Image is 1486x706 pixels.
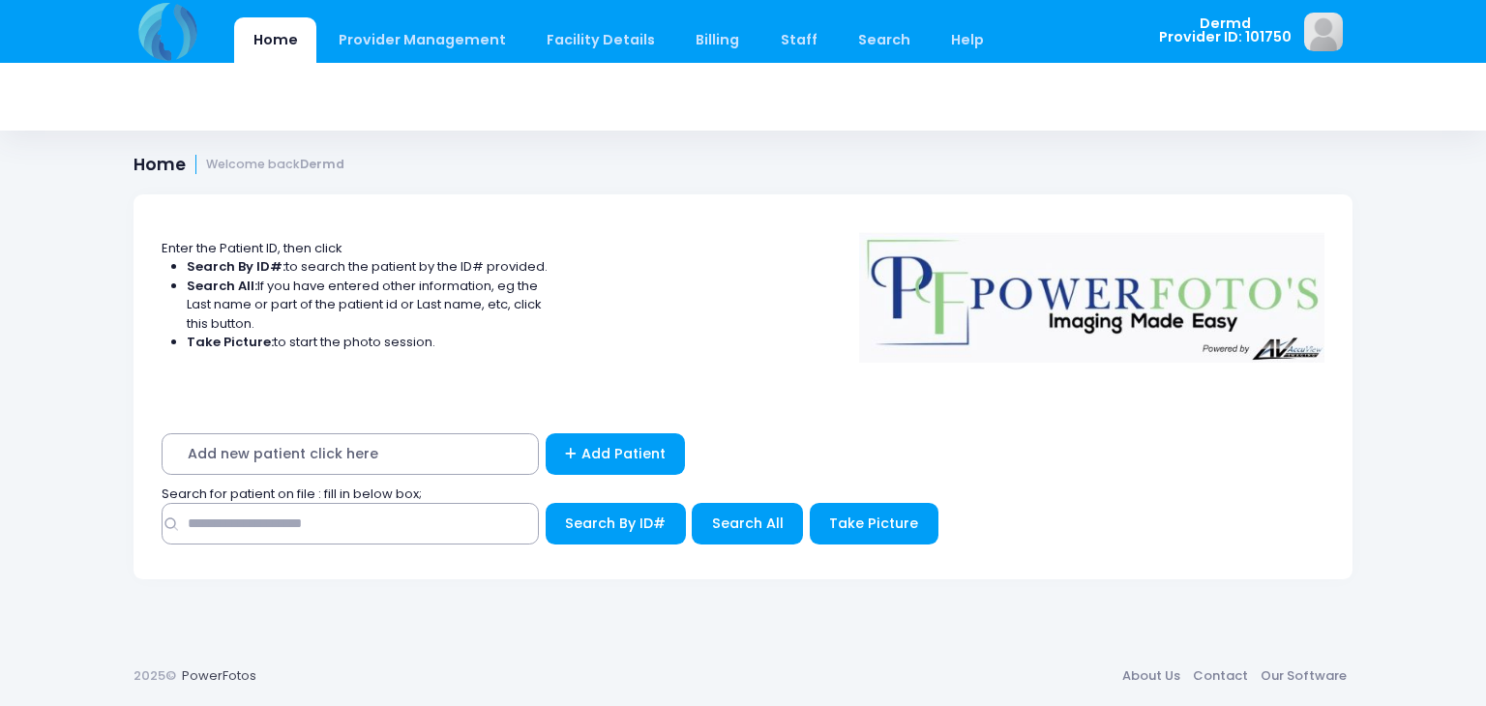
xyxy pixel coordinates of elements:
[1115,659,1186,693] a: About Us
[546,433,686,475] a: Add Patient
[829,514,918,533] span: Take Picture
[1159,16,1292,44] span: Dermd Provider ID: 101750
[234,17,316,63] a: Home
[187,333,274,351] strong: Take Picture:
[1186,659,1254,693] a: Contact
[1304,13,1343,51] img: image
[162,239,342,257] span: Enter the Patient ID, then click
[839,17,929,63] a: Search
[546,503,686,544] button: Search By ID#
[187,277,549,334] li: If you have entered other information, eg the Last name or part of the patient id or Last name, e...
[677,17,758,63] a: Billing
[134,666,176,685] span: 2025©
[712,514,784,533] span: Search All
[182,666,256,685] a: PowerFotos
[162,433,539,475] span: Add new patient click here
[187,257,285,276] strong: Search By ID#:
[187,277,257,295] strong: Search All:
[134,155,344,175] h1: Home
[850,220,1334,363] img: Logo
[933,17,1003,63] a: Help
[810,503,938,544] button: Take Picture
[1254,659,1352,693] a: Our Software
[300,156,344,172] strong: Dermd
[162,485,422,503] span: Search for patient on file : fill in below box;
[528,17,674,63] a: Facility Details
[187,257,549,277] li: to search the patient by the ID# provided.
[761,17,836,63] a: Staff
[187,333,549,352] li: to start the photo session.
[319,17,524,63] a: Provider Management
[565,514,666,533] span: Search By ID#
[206,158,344,172] small: Welcome back
[692,503,803,544] button: Search All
